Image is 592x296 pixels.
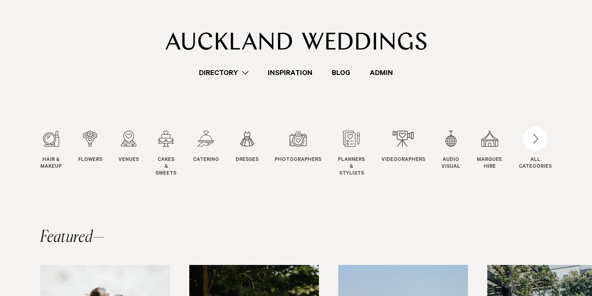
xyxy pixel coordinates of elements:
button: ALLCATEGORIES [519,131,552,169]
a: Audio Visual [441,131,460,171]
a: Inspiration [258,67,322,78]
img: Auckland Weddings Logo [166,32,427,50]
span: Hair & Makeup [40,157,62,171]
swiper-slide: 11 / 12 [477,131,518,177]
a: Admin [360,67,403,78]
swiper-slide: 2 / 12 [78,131,118,177]
h2: Featured [40,229,105,246]
a: Directory [189,67,258,78]
swiper-slide: 1 / 12 [40,131,78,177]
swiper-slide: 8 / 12 [338,131,381,177]
a: Blog [322,67,360,78]
span: Flowers [78,157,102,164]
span: Cakes & Sweets [155,157,176,177]
span: Marquee Hire [477,157,502,171]
a: Videographers [381,131,425,164]
div: ALL CATEGORIES [519,157,552,171]
span: Planners & Stylists [338,157,365,177]
span: Venues [118,157,139,164]
a: Cakes & Sweets [155,131,176,177]
swiper-slide: 10 / 12 [441,131,476,177]
swiper-slide: 6 / 12 [236,131,275,177]
a: Dresses [236,131,259,164]
a: Marquee Hire [477,131,502,171]
span: Photographers [275,157,321,164]
a: Hair & Makeup [40,131,62,171]
swiper-slide: 4 / 12 [155,131,193,177]
swiper-slide: 7 / 12 [275,131,337,177]
a: Photographers [275,131,321,164]
swiper-slide: 3 / 12 [118,131,155,177]
a: Venues [118,131,139,164]
a: Catering [193,131,219,164]
span: Videographers [381,157,425,164]
span: Audio Visual [441,157,460,171]
span: Dresses [236,157,259,164]
a: Flowers [78,131,102,164]
swiper-slide: 9 / 12 [381,131,441,177]
swiper-slide: 5 / 12 [193,131,235,177]
span: Catering [193,157,219,164]
a: Planners & Stylists [338,131,365,177]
